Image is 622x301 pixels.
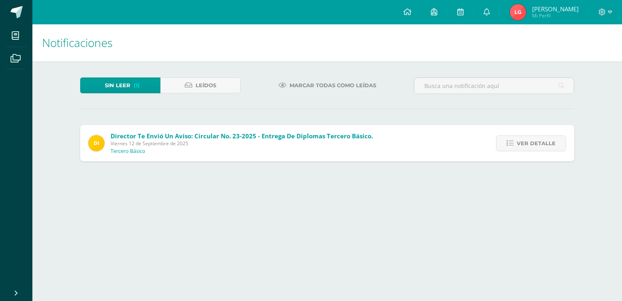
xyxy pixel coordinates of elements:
span: Leídos [196,78,216,93]
input: Busca una notificación aquí [414,78,574,94]
a: Marcar todas como leídas [268,77,386,93]
a: Leídos [160,77,241,93]
span: Mi Perfil [532,12,579,19]
span: (1) [134,78,140,93]
span: Marcar todas como leídas [290,78,376,93]
span: Director te envió un aviso: Circular No. 23-2025 - Entrega de diplomas Tercero Básico. [111,132,373,140]
span: Ver detalle [517,136,556,151]
span: Viernes 12 de Septiembre de 2025 [111,140,373,147]
img: f0b35651ae50ff9c693c4cbd3f40c4bb.png [88,135,104,151]
span: Notificaciones [42,35,113,50]
span: Sin leer [105,78,130,93]
a: Sin leer(1) [80,77,160,93]
p: Tercero Básico [111,148,145,155]
img: 68f22fc691a25975abbfbeab9e04d97e.png [510,4,526,20]
span: [PERSON_NAME] [532,5,579,13]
